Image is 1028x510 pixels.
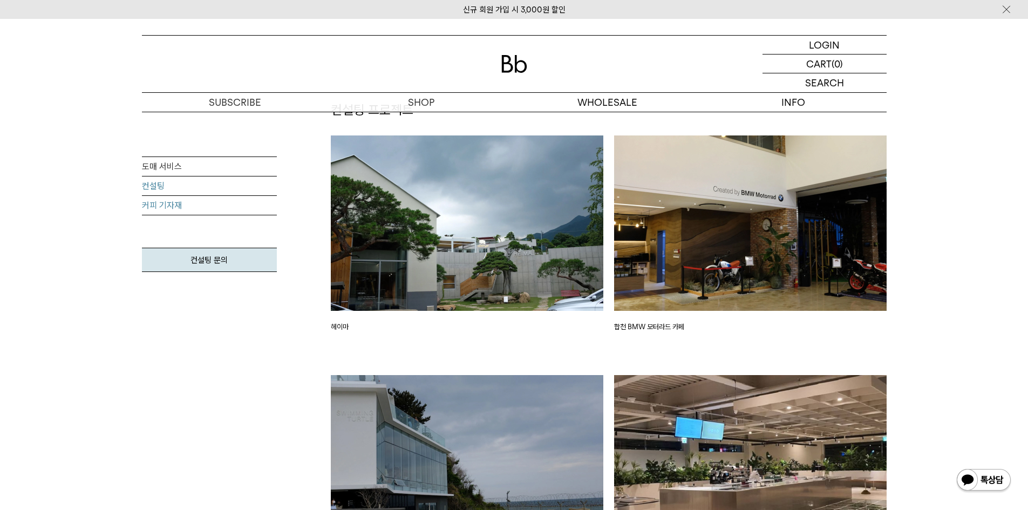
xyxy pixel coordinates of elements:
[514,93,700,112] p: WHOLESALE
[806,55,832,73] p: CART
[142,176,277,196] a: 컨설팅
[142,157,277,176] a: 도매 서비스
[956,468,1012,494] img: 카카오톡 채널 1:1 채팅 버튼
[142,196,277,215] a: 커피 기자재
[763,36,887,55] a: LOGIN
[328,93,514,112] a: SHOP
[809,36,840,54] p: LOGIN
[614,322,887,332] p: 합천 BMW 모터라드 카페
[501,55,527,73] img: 로고
[142,248,277,272] a: 컨설팅 문의
[700,93,887,112] p: INFO
[832,55,843,73] p: (0)
[805,73,844,92] p: SEARCH
[142,93,328,112] a: SUBSCRIBE
[331,322,603,332] p: 헤이마
[463,5,566,15] a: 신규 회원 가입 시 3,000원 할인
[763,55,887,73] a: CART (0)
